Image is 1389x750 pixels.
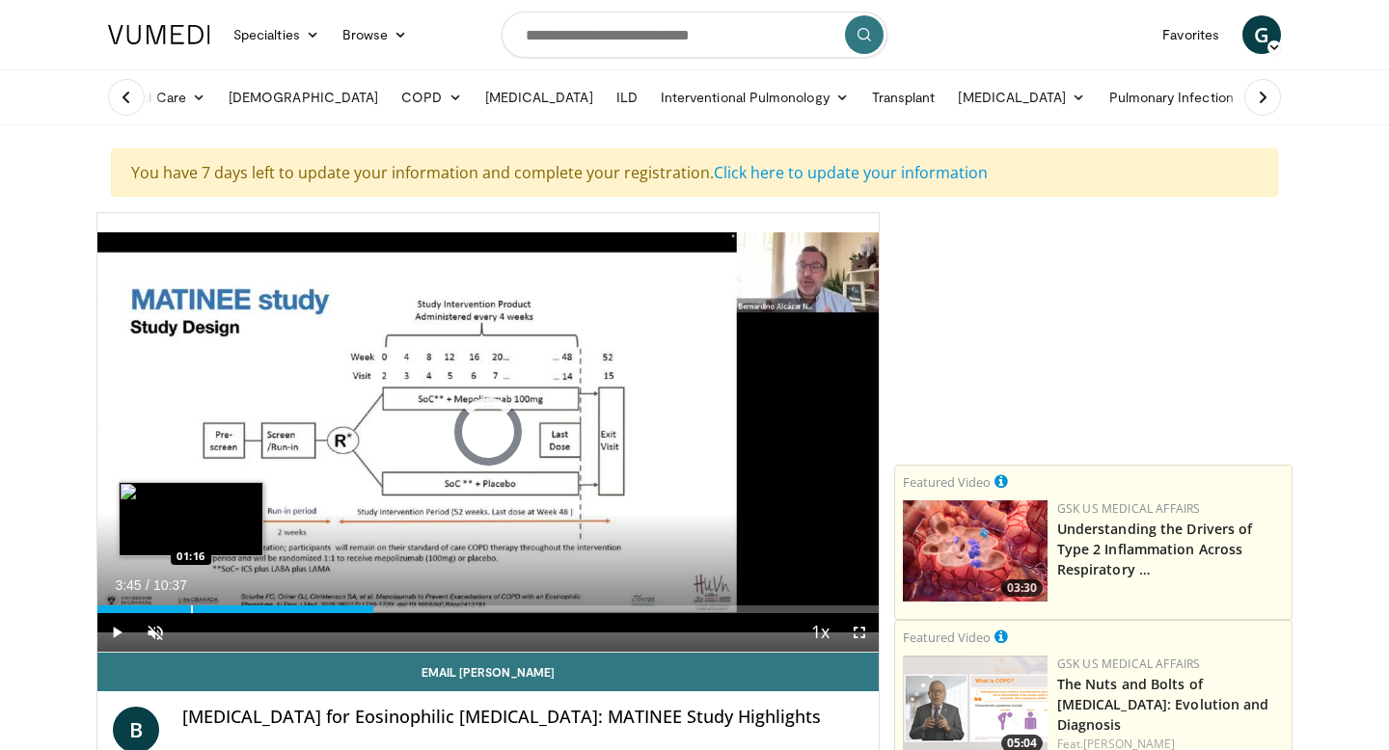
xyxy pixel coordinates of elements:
[946,78,1097,117] a: [MEDICAL_DATA]
[1001,579,1043,597] span: 03:30
[903,473,991,491] small: Featured Video
[502,12,887,58] input: Search topics, interventions
[1098,78,1265,117] a: Pulmonary Infection
[840,613,879,652] button: Fullscreen
[108,25,210,44] img: VuMedi Logo
[903,500,1048,602] a: 03:30
[97,613,136,652] button: Play
[182,707,863,728] h4: [MEDICAL_DATA] for Eosinophilic [MEDICAL_DATA]: MATINEE Study Highlights
[1057,500,1201,517] a: GSK US Medical Affairs
[146,577,150,593] span: /
[1242,15,1281,54] a: G
[1057,656,1201,672] a: GSK US Medical Affairs
[903,629,991,646] small: Featured Video
[1057,520,1253,578] a: Understanding the Drivers of Type 2 Inflammation Across Respiratory …
[1151,15,1231,54] a: Favorites
[802,613,840,652] button: Playback Rate
[714,162,988,183] a: Click here to update your information
[331,15,420,54] a: Browse
[605,78,649,117] a: ILD
[119,482,263,556] img: image.jpeg
[136,613,175,652] button: Unmute
[115,577,141,593] span: 3:45
[860,78,947,117] a: Transplant
[903,500,1048,602] img: c2a2685b-ef94-4fc2-90e1-739654430920.png.150x105_q85_crop-smart_upscale.png
[97,605,879,613] div: Progress Bar
[153,577,187,593] span: 10:37
[649,78,860,117] a: Interventional Pulmonology
[390,78,473,117] a: COPD
[222,15,331,54] a: Specialties
[97,213,879,653] video-js: Video Player
[948,212,1238,453] iframe: Advertisement
[97,653,879,691] a: Email [PERSON_NAME]
[474,78,605,117] a: [MEDICAL_DATA]
[111,148,1278,197] div: You have 7 days left to update your information and complete your registration.
[1057,675,1269,734] a: The Nuts and Bolts of [MEDICAL_DATA]: Evolution and Diagnosis
[217,78,390,117] a: [DEMOGRAPHIC_DATA]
